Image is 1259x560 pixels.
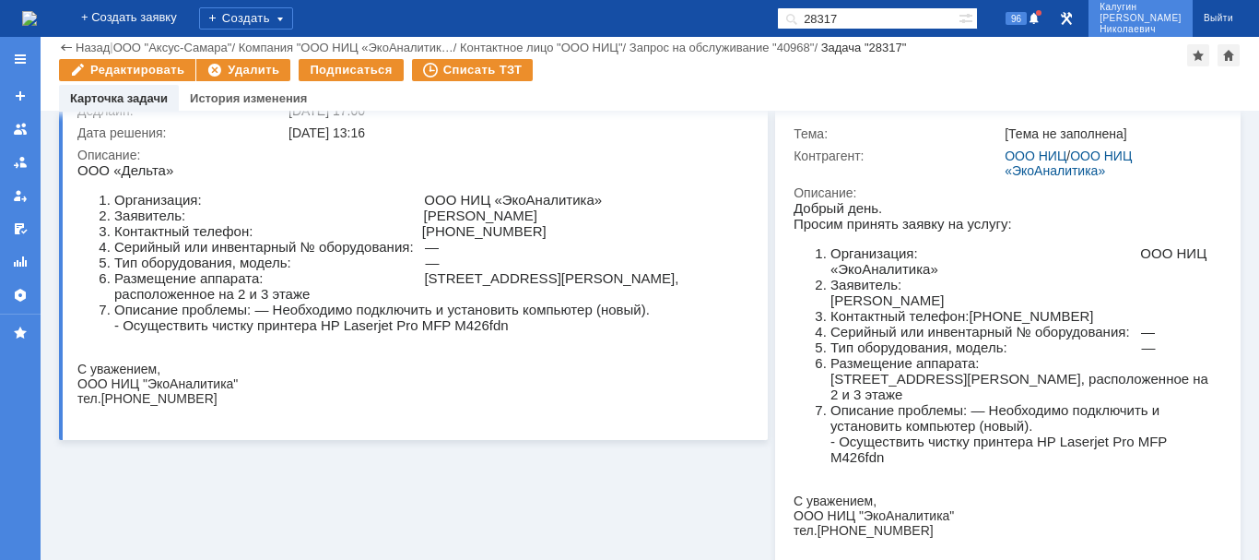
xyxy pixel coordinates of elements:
a: ООО НИЦ «ЭкоАналитика» [1005,149,1132,178]
li: Тип оборудования, модель: — [37,92,668,108]
div: | [110,40,112,54]
span: Расширенный поиск [959,8,977,26]
div: Тема: [794,126,1001,141]
li: Размещение аппарата: [STREET_ADDRESS][PERSON_NAME], расположенное на 2 и 3 этаже [37,108,668,139]
li: Описание проблемы: — Необходимо подключить и установить компьютер (новый). - Осуществить чистку п... [37,139,668,171]
div: Описание: [77,148,747,162]
span: Калугин [1100,2,1182,13]
div: / [1005,149,1214,178]
li: Описание проблемы: — Необходимо подключить и установить компьютер (новый). - Осуществить чистку п... [37,202,423,265]
a: Запрос на обслуживание "40968" [629,41,815,54]
img: logo [22,11,37,26]
div: Создать [199,7,293,30]
span: Николаевич [1100,24,1182,35]
a: Перейти на домашнюю страницу [22,11,37,26]
li: Размещение аппарата: [STREET_ADDRESS][PERSON_NAME], расположенное на 2 и 3 этаже [37,155,423,202]
div: Контрагент: [794,149,1001,163]
span: [PERSON_NAME] [1100,13,1182,24]
li: Организация: ООО НИЦ «ЭкоАналитика» [37,45,423,77]
div: [DATE] 17:00 [288,103,743,118]
li: Заявитель: [PERSON_NAME] [37,45,668,61]
a: Компания "ООО НИЦ «ЭкоАналитик… [239,41,453,54]
div: / [239,41,460,54]
li: Серийный или инвентарный № оборудования: — [37,77,668,92]
span: [PHONE_NUMBER] [175,108,300,124]
a: Контактное лицо "ООО НИЦ" [460,41,623,54]
a: ООО "Аксус-Самара" [113,41,232,54]
li: Тип оборудования, модель: — [37,139,423,155]
a: Мои заявки [6,181,35,210]
div: Задача "28317" [821,41,907,54]
li: Заявитель: [PERSON_NAME] [37,77,423,108]
div: Описание: [794,185,1218,200]
a: Карточка задачи [70,91,168,105]
div: / [460,41,629,54]
a: Создать заявку [6,81,35,111]
div: Сделать домашней страницей [1218,44,1240,66]
a: Настройки [6,280,35,310]
a: ООО НИЦ [1005,149,1066,163]
div: Дата решения: [77,125,285,140]
a: Заявки в моей ответственности [6,148,35,177]
div: / [113,41,239,54]
div: [Тема не заполнена] [1005,126,1214,141]
div: Добавить в избранное [1187,44,1209,66]
a: Отчеты [6,247,35,277]
a: Мои согласования [6,214,35,244]
div: [DATE] 13:16 [288,125,743,140]
a: История изменения [190,91,307,105]
a: Заявки на командах [6,114,35,144]
a: Перейти в интерфейс администратора [1055,7,1077,30]
a: Назад [76,41,110,54]
div: / [629,41,821,54]
li: Контактный телефон: [37,108,423,124]
li: Организация: ООО НИЦ «ЭкоАналитика» [37,30,668,45]
li: Серийный или инвентарный № оборудования: — [37,124,423,139]
span: 96 [1006,12,1027,25]
li: Контактный телефон: [PHONE_NUMBER] [37,61,668,77]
